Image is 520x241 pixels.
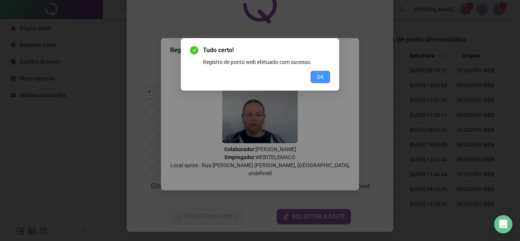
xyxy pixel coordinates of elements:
[494,215,512,233] div: Open Intercom Messenger
[311,71,330,83] button: OK
[203,46,330,55] span: Tudo certo!
[203,58,330,66] div: Registro de ponto web efetuado com sucesso.
[317,73,324,81] span: OK
[190,46,198,54] span: check-circle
